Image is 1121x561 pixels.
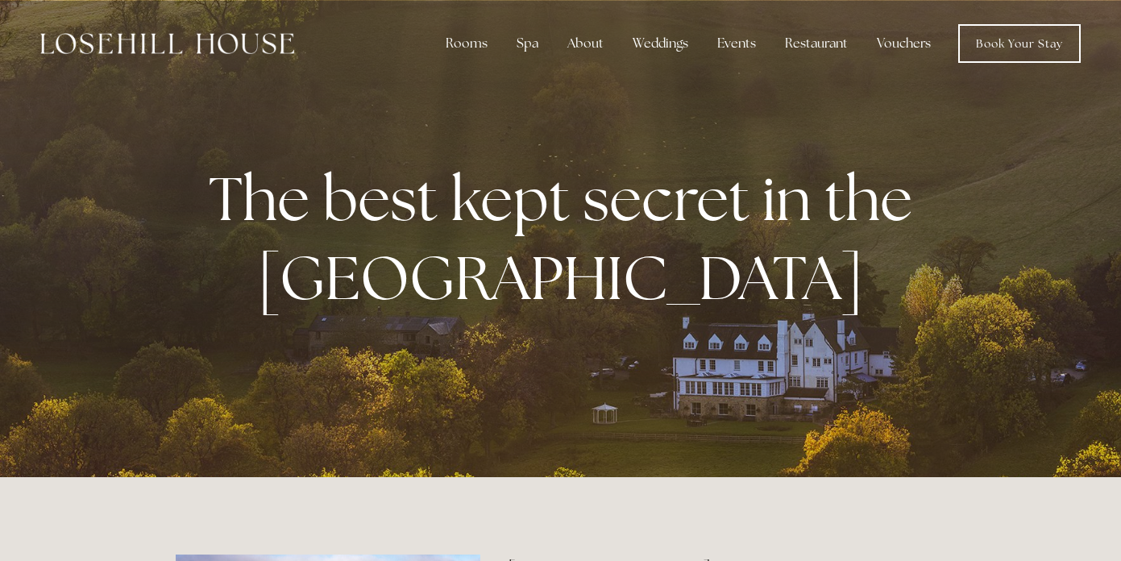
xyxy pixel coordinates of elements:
[958,24,1081,63] a: Book Your Stay
[772,27,861,60] div: Restaurant
[864,27,944,60] a: Vouchers
[704,27,769,60] div: Events
[620,27,701,60] div: Weddings
[433,27,500,60] div: Rooms
[209,159,925,317] strong: The best kept secret in the [GEOGRAPHIC_DATA]
[40,33,294,54] img: Losehill House
[504,27,551,60] div: Spa
[554,27,617,60] div: About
